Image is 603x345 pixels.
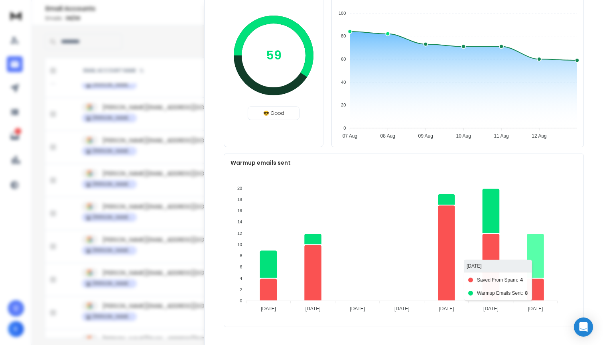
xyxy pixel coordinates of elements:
[343,133,357,139] tspan: 07 Aug
[240,298,242,303] tspan: 0
[240,264,242,269] tspan: 6
[237,231,242,236] tspan: 12
[494,133,508,139] tspan: 11 Aug
[343,126,346,130] tspan: 0
[341,80,346,85] tspan: 40
[456,133,471,139] tspan: 10 Aug
[394,306,410,311] tspan: [DATE]
[240,287,242,292] tspan: 2
[237,219,242,224] tspan: 14
[350,306,365,311] tspan: [DATE]
[532,133,546,139] tspan: 12 Aug
[237,208,242,213] tspan: 16
[483,306,499,311] tspan: [DATE]
[237,242,242,247] tspan: 10
[380,133,395,139] tspan: 08 Aug
[341,57,346,61] tspan: 60
[439,306,454,311] tspan: [DATE]
[248,106,300,120] div: 😎 Good
[266,48,282,63] p: 59
[240,253,242,258] tspan: 8
[341,34,346,38] tspan: 80
[237,197,242,202] tspan: 18
[237,186,242,191] tspan: 20
[261,306,276,311] tspan: [DATE]
[418,133,433,139] tspan: 09 Aug
[341,103,346,107] tspan: 20
[240,276,242,281] tspan: 4
[231,159,577,167] p: Warmup emails sent
[574,317,593,337] div: Open Intercom Messenger
[528,306,543,311] tspan: [DATE]
[305,306,321,311] tspan: [DATE]
[339,11,346,16] tspan: 100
